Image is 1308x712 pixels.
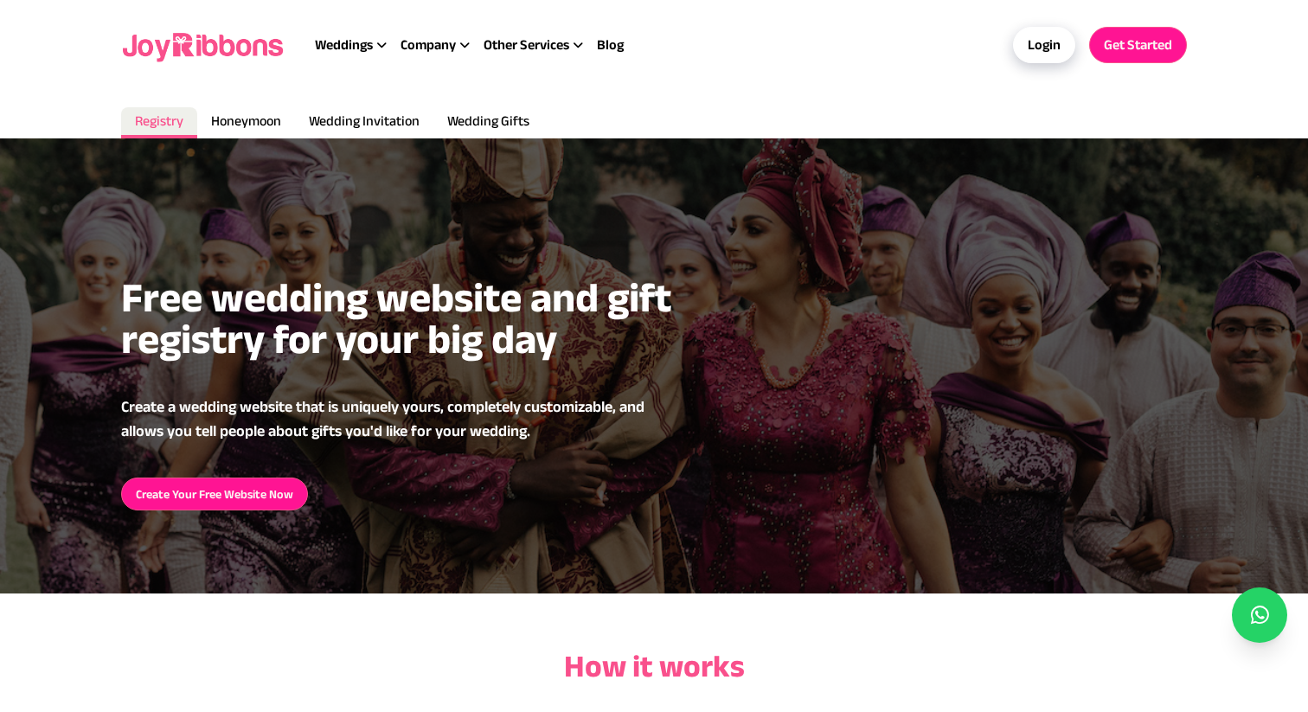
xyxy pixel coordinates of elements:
[121,478,308,510] a: Create Your Free Website Now
[121,649,1187,683] h2: How it works
[1089,27,1187,63] a: Get Started
[433,107,543,138] a: Wedding Gifts
[447,113,529,128] span: Wedding Gifts
[295,107,433,138] a: Wedding Invitation
[211,113,281,128] span: Honeymoon
[315,35,401,55] div: Weddings
[1013,27,1075,63] a: Login
[597,35,624,55] a: Blog
[121,277,744,360] h2: Free wedding website and gift registry for your big day
[121,17,287,73] img: joyribbons logo
[484,35,597,55] div: Other Services
[309,113,420,128] span: Wedding Invitation
[135,113,183,128] span: Registry
[121,394,675,443] p: Create a wedding website that is uniquely yours, completely customizable, and allows you tell peo...
[121,107,197,138] a: Registry
[401,35,484,55] div: Company
[197,107,295,138] a: Honeymoon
